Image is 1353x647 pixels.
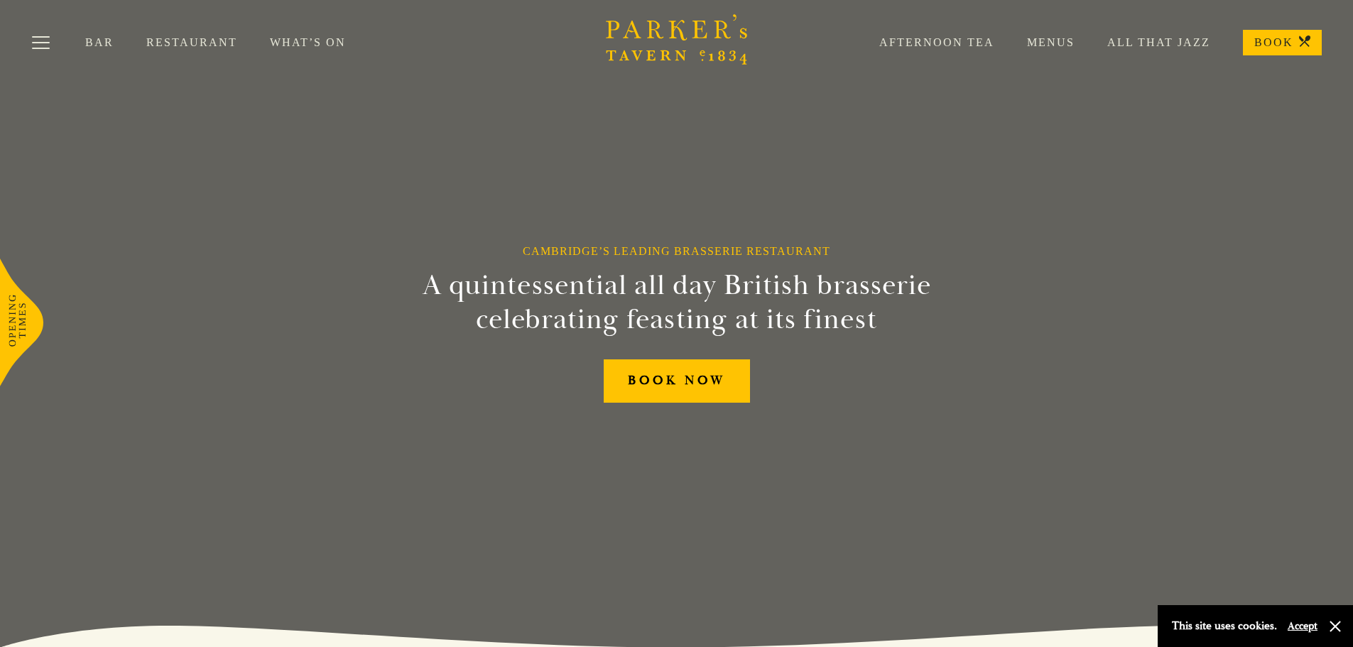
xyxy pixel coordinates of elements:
button: Accept [1288,619,1317,633]
a: BOOK NOW [604,359,750,403]
p: This site uses cookies. [1172,616,1277,636]
button: Close and accept [1328,619,1342,634]
h2: A quintessential all day British brasserie celebrating feasting at its finest [353,268,1001,337]
h1: Cambridge’s Leading Brasserie Restaurant [523,244,830,258]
